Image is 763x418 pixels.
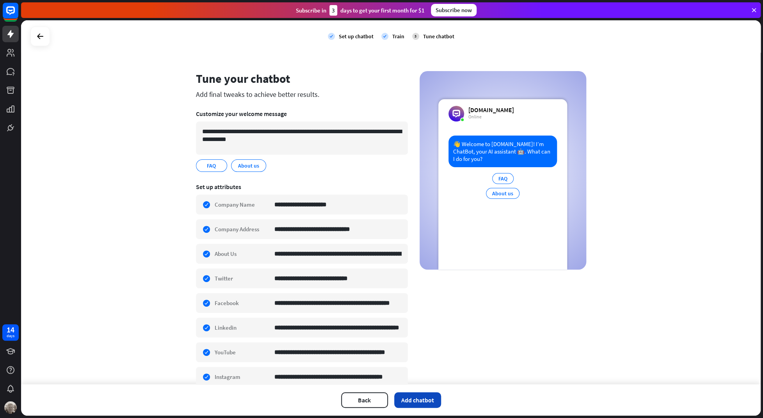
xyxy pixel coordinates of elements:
[328,33,335,40] i: check
[341,392,388,408] button: Back
[486,188,519,199] div: About us
[423,33,454,40] div: Tune chatbot
[468,106,514,114] div: [DOMAIN_NAME]
[196,110,408,118] div: Customize your welcome message
[196,183,408,191] div: Set up attributes
[296,5,425,16] div: Subscribe in days to get your first month for $1
[7,326,14,333] div: 14
[2,324,19,341] a: 14 days
[206,161,217,170] span: FAQ
[431,4,477,16] div: Subscribe now
[237,161,260,170] span: About us
[448,136,557,167] div: 👋 Welcome to [DOMAIN_NAME]! I’m ChatBot, your AI assistant 🤖. What can I do for you?
[412,33,419,40] div: 3
[6,3,30,27] button: Open LiveChat chat widget
[468,114,514,120] div: Online
[329,5,337,16] div: 3
[392,33,404,40] div: Train
[196,71,408,86] div: Tune your chatbot
[196,90,408,99] div: Add final tweaks to achieve better results.
[339,33,373,40] div: Set up chatbot
[381,33,388,40] i: check
[394,392,441,408] button: Add chatbot
[492,173,514,184] div: FAQ
[7,333,14,339] div: days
